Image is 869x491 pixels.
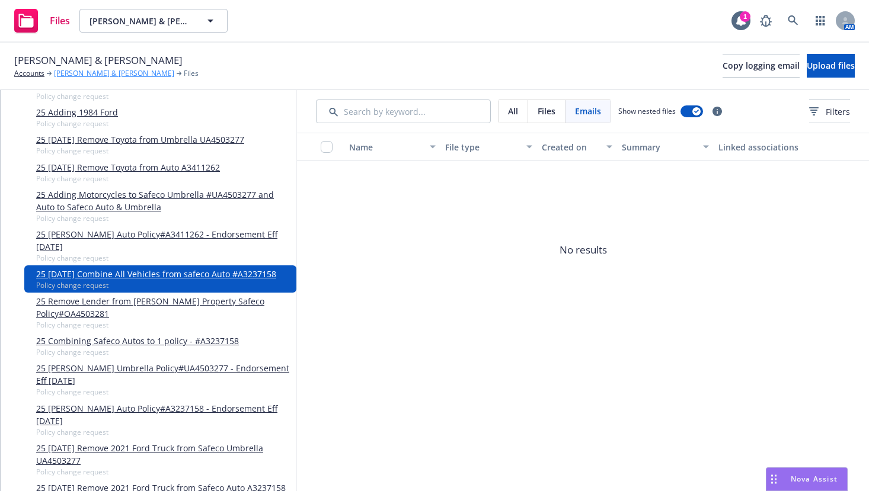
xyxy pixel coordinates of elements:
[714,133,810,161] button: Linked associations
[36,161,220,174] a: 25 [DATE] Remove Toyota from Auto A3411262
[508,105,518,117] span: All
[90,15,192,27] span: [PERSON_NAME] & [PERSON_NAME]
[617,133,713,161] button: Summary
[36,402,292,427] a: 25 [PERSON_NAME] Auto Policy#A3237158 - Endorsement Eff [DATE]
[36,280,276,290] span: Policy change request
[9,4,75,37] a: Files
[826,105,850,118] span: Filters
[740,11,750,22] div: 1
[36,427,292,437] span: Policy change request
[766,467,848,491] button: Nova Assist
[36,362,292,387] a: 25 [PERSON_NAME] Umbrella Policy#UA4503277 - Endorsement Eff [DATE]
[36,387,292,397] span: Policy change request
[36,442,292,467] a: 25 [DATE] Remove 2021 Ford Truck from Safeco Umbrella UA4503277
[321,141,333,153] input: Select all
[766,468,781,490] div: Drag to move
[718,141,805,153] div: Linked associations
[807,60,855,71] span: Upload files
[723,54,800,78] button: Copy logging email
[440,133,536,161] button: File type
[36,91,242,101] span: Policy change request
[50,16,70,25] span: Files
[537,133,617,161] button: Created on
[36,188,292,213] a: 25 Adding Motorcycles to Safeco Umbrella #UA4503277 and Auto to Safeco Auto & Umbrella
[316,100,491,123] input: Search by keyword...
[79,9,228,33] button: [PERSON_NAME] & [PERSON_NAME]
[36,106,118,118] a: 25 Adding 1984 Ford
[14,68,44,79] a: Accounts
[349,141,423,153] div: Name
[791,474,838,484] span: Nova Assist
[809,105,850,118] span: Filters
[184,68,199,79] span: Files
[344,133,440,161] button: Name
[54,68,174,79] a: [PERSON_NAME] & [PERSON_NAME]
[618,106,676,116] span: Show nested files
[445,141,519,153] div: File type
[36,268,276,280] a: 25 [DATE] Combine All Vehicles from safeco Auto #A3237158
[36,253,292,263] span: Policy change request
[36,335,239,347] a: 25 Combining Safeco Autos to 1 policy - #A3237158
[14,53,183,68] span: [PERSON_NAME] & [PERSON_NAME]
[36,467,292,477] span: Policy change request
[575,105,601,117] span: Emails
[36,213,292,223] span: Policy change request
[538,105,555,117] span: Files
[36,174,220,184] span: Policy change request
[809,9,832,33] a: Switch app
[723,60,800,71] span: Copy logging email
[809,100,850,123] button: Filters
[754,9,778,33] a: Report a Bug
[781,9,805,33] a: Search
[36,146,244,156] span: Policy change request
[36,118,118,129] span: Policy change request
[807,54,855,78] button: Upload files
[622,141,695,153] div: Summary
[297,161,869,339] span: No results
[36,133,244,146] a: 25 [DATE] Remove Toyota from Umbrella UA4503277
[36,295,292,320] a: 25 Remove Lender from [PERSON_NAME] Property Safeco Policy#OA4503281
[36,320,292,330] span: Policy change request
[36,347,239,357] span: Policy change request
[542,141,599,153] div: Created on
[36,228,292,253] a: 25 [PERSON_NAME] Auto Policy#A3411262 - Endorsement Eff [DATE]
